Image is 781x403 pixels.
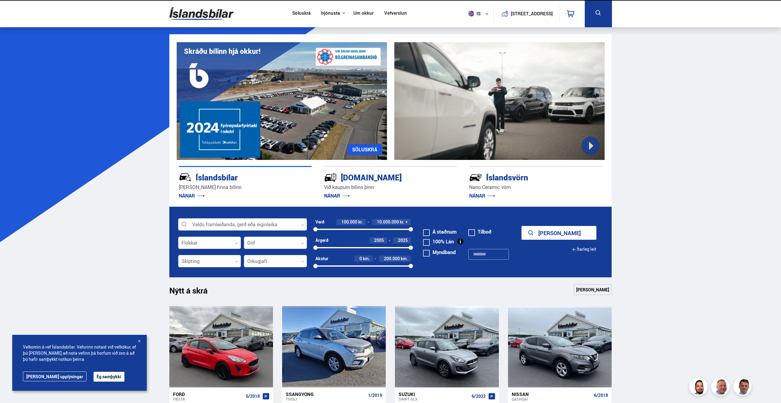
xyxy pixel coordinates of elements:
img: eKx6w-_Home_640_.png [177,42,387,160]
div: Nissan [512,391,591,397]
div: Íslandsbílar [179,172,290,182]
img: JRvxyua_JYH6wB4c.svg [179,171,192,184]
span: 10.000.000 [377,219,399,225]
h1: Skráðu bílinn hjá okkur! [184,47,260,55]
div: Swift GLX [399,397,469,401]
a: NÁNAR [469,192,495,199]
button: [PERSON_NAME] [521,226,596,240]
p: Við kaupum bílinn þinn [324,184,457,191]
img: -Svtn6bYgwAsiwNX.svg [469,171,482,184]
span: kr. [358,220,363,224]
button: [STREET_ADDRESS] [513,11,551,16]
img: svg+xml;base64,PHN2ZyB4bWxucz0iaHR0cDovL3d3dy53My5vcmcvMjAwMC9zdmciIHdpZHRoPSI1MTIiIGhlaWdodD0iNT... [468,11,474,17]
button: Þjónusta [321,10,340,16]
span: 100.000 [341,219,357,225]
span: 200.000 [384,256,400,261]
span: km. [363,256,370,261]
p: Nano Ceramic vörn [469,184,602,191]
label: 100% Lán [423,239,454,244]
a: Vefverslun [384,10,407,17]
a: [PERSON_NAME] upplýsingar [23,372,87,381]
div: Akstur [315,256,328,261]
span: kr. [400,220,404,224]
span: is [466,11,481,17]
span: 0 [359,256,362,261]
div: Íslandsvörn [469,172,580,182]
label: Myndband [423,250,456,255]
a: [PERSON_NAME] [574,284,612,295]
span: 2025 [398,237,408,243]
div: Árgerð [315,238,328,243]
p: [PERSON_NAME] finna bílinn [179,184,312,191]
a: NÁNAR [324,192,350,199]
button: is [466,5,493,23]
span: 6/2018 [594,393,608,398]
div: Tivoli [286,397,366,401]
span: 6/2022 [472,394,486,399]
span: km. [401,256,408,261]
div: Suzuki [399,391,469,397]
a: Um okkur [353,10,374,17]
label: Á staðnum [423,229,457,234]
a: NÁNAR [179,192,205,199]
a: Söluskrá [292,10,311,17]
img: tr5P-W3DuiFaO7aO.svg [324,171,337,184]
div: Ssangyong [286,391,366,397]
img: G0Ugv5HjCgRt.svg [169,4,234,24]
span: 1/2019 [368,393,382,398]
img: FbJEzSuNWCJXmdc-.webp [734,378,753,397]
span: 2005 [374,237,384,243]
img: nhp88E3Fdnt1Opn2.png [690,378,709,397]
div: Qashqai [512,397,591,401]
a: [STREET_ADDRESS] [497,5,556,22]
h1: Nýtt á skrá [169,286,218,299]
div: [DOMAIN_NAME] [324,172,435,182]
span: + [405,220,408,224]
div: Verð [315,220,324,224]
button: Ég samþykki [94,372,124,382]
button: Ítarleg leit [572,242,596,256]
a: SÖLUSKRÁ [347,144,382,155]
img: siFngHWaQ9KaOqBr.png [712,378,731,397]
div: Fiesta [173,397,243,401]
span: 5/2018 [246,394,260,399]
label: Tilboð [468,229,492,234]
div: Ford [173,391,243,397]
span: Velkomin á vef Íslandsbílar. Vefurinn notast við vefkökur, ef þú [PERSON_NAME] að nota vefinn þá ... [23,344,136,362]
